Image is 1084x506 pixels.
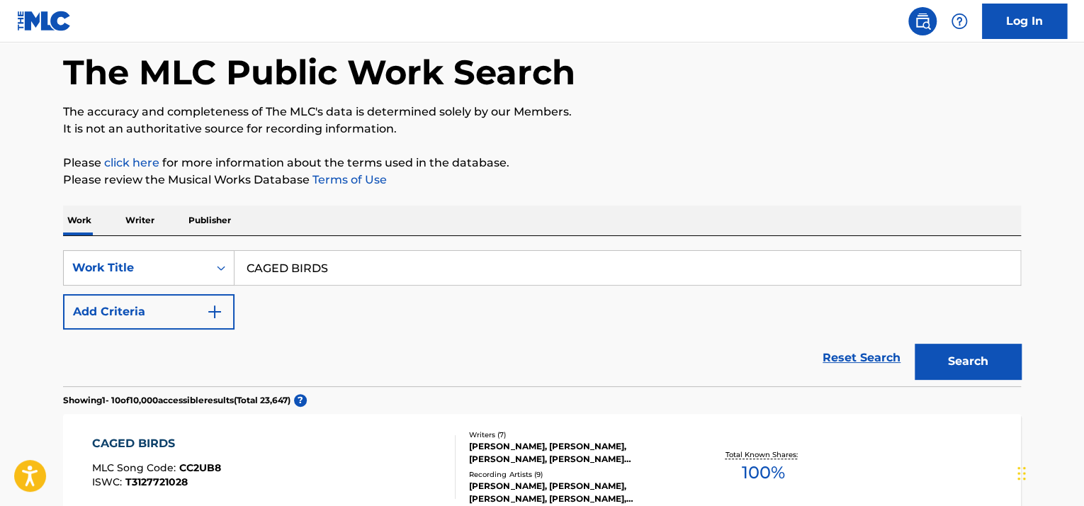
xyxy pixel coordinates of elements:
p: Please for more information about the terms used in the database. [63,154,1021,172]
a: Log In [982,4,1067,39]
a: Public Search [908,7,937,35]
div: Drag [1017,452,1026,495]
div: Work Title [72,259,200,276]
a: Terms of Use [310,173,387,186]
div: [PERSON_NAME], [PERSON_NAME], [PERSON_NAME], [PERSON_NAME] RACHMANANDA [PERSON_NAME], [PERSON_NAM... [469,440,683,466]
img: 9d2ae6d4665cec9f34b9.svg [206,303,223,320]
div: CAGED BIRDS [92,435,221,452]
span: T3127721028 [125,476,188,488]
a: click here [104,156,159,169]
div: Help [945,7,973,35]
div: Recording Artists ( 9 ) [469,469,683,480]
button: Search [915,344,1021,379]
p: Showing 1 - 10 of 10,000 accessible results (Total 23,647 ) [63,394,290,407]
div: Writers ( 7 ) [469,429,683,440]
p: Total Known Shares: [725,449,801,460]
h1: The MLC Public Work Search [63,51,575,94]
span: ISWC : [92,476,125,488]
p: Publisher [184,206,235,235]
button: Add Criteria [63,294,235,330]
span: ? [294,394,307,407]
iframe: Chat Widget [1013,438,1084,506]
form: Search Form [63,250,1021,386]
span: CC2UB8 [179,461,221,474]
p: It is not an authoritative source for recording information. [63,120,1021,137]
img: MLC Logo [17,11,72,31]
span: 100 % [741,460,784,485]
p: Please review the Musical Works Database [63,172,1021,189]
img: search [914,13,931,30]
a: Reset Search [815,342,908,373]
img: help [951,13,968,30]
span: MLC Song Code : [92,461,179,474]
p: Writer [121,206,159,235]
div: [PERSON_NAME], [PERSON_NAME], [PERSON_NAME], [PERSON_NAME], [PERSON_NAME] [469,480,683,505]
p: Work [63,206,96,235]
p: The accuracy and completeness of The MLC's data is determined solely by our Members. [63,103,1021,120]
